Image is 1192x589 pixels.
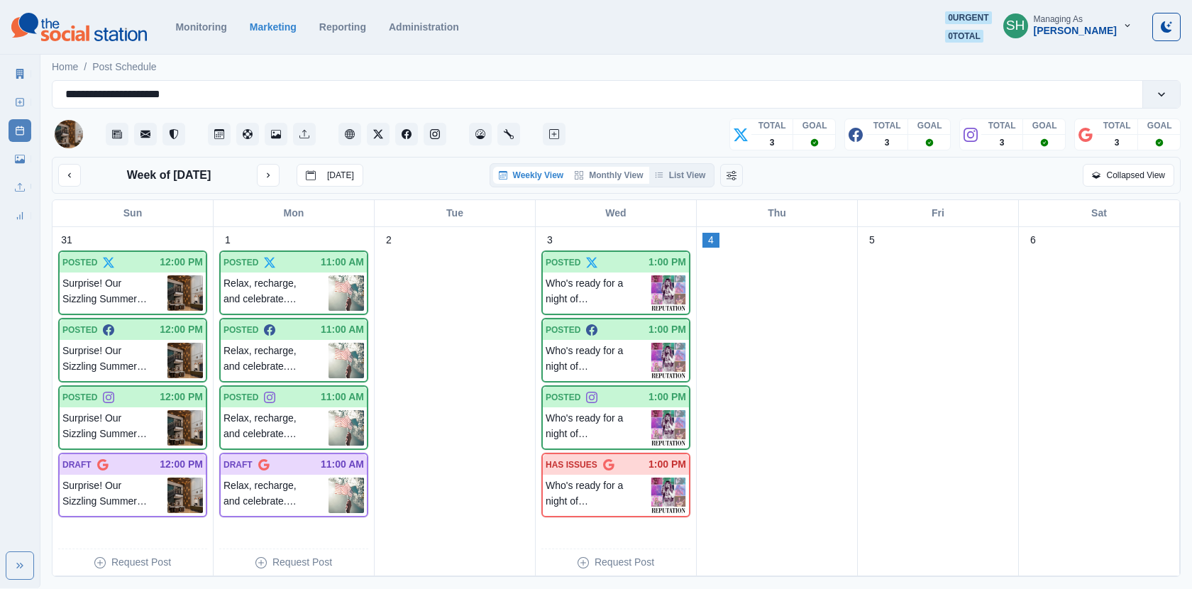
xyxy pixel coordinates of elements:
p: 4 [708,233,714,248]
div: Tue [375,200,536,226]
p: GOAL [1147,119,1172,132]
div: Thu [697,200,858,226]
p: DRAFT [62,458,92,471]
button: Dashboard [469,123,492,145]
p: Request Post [272,555,332,570]
p: 3 [1000,136,1005,149]
img: tlc9ptf82nx5pif760zw [651,410,686,446]
span: 0 total [945,30,983,43]
a: Administration [389,21,459,33]
button: Reviews [162,123,185,145]
p: 1:00 PM [649,457,686,472]
div: Managing As [1034,14,1083,24]
p: HAS ISSUES [546,458,597,471]
img: sen6msdxdynhr1uolovj [329,343,364,378]
span: 0 urgent [945,11,991,24]
p: POSTED [223,324,258,336]
a: Post Schedule [92,60,156,75]
p: 1 [225,233,231,248]
p: POSTED [546,391,580,404]
div: Sat [1019,200,1180,226]
p: Surprise! Our Sizzling Summer offer has been EXTENDED. 🚨🥳 Through [DATE] you can secure your stay... [62,478,167,513]
button: Toggle Mode [1152,13,1181,41]
button: next month [257,164,280,187]
p: POSTED [62,391,97,404]
p: 3 [885,136,890,149]
p: POSTED [546,324,580,336]
a: Post Schedule [9,119,31,142]
a: Marketing Summary [9,62,31,85]
img: sen6msdxdynhr1uolovj [329,275,364,311]
a: Uploads [9,176,31,199]
button: Twitter [367,123,390,145]
p: GOAL [802,119,827,132]
p: POSTED [62,324,97,336]
img: cyevgymauor8up3nkehq [167,410,203,446]
button: Instagram [424,123,446,145]
button: List View [649,167,712,184]
img: logoTextSVG.62801f218bc96a9b266caa72a09eb111.svg [11,13,147,41]
button: Post Schedule [208,123,231,145]
a: Create New Post [543,123,565,145]
p: 11:00 AM [321,322,364,337]
a: Stream [106,123,128,145]
button: Administration [497,123,520,145]
button: Monthly View [569,167,649,184]
p: 3 [1115,136,1120,149]
p: 11:00 AM [321,255,364,270]
p: POSTED [223,391,258,404]
p: GOAL [917,119,942,132]
p: Surprise! Our Sizzling Summer offer has been EXTENDED. 🚨🥳 Through [DATE] you can secure your stay... [62,343,167,378]
p: 1:00 PM [649,390,686,404]
button: previous month [58,164,81,187]
p: Request Post [595,555,654,570]
img: cyevgymauor8up3nkehq [167,275,203,311]
p: Who's ready for a night of [PERSON_NAME]? 🩷 [DATE][DATE], head to HUB 121 just steps away from th... [546,343,651,378]
div: Sun [53,200,214,226]
p: Relax, recharge, and celebrate. Happy [DATE] from all of us at the [GEOGRAPHIC_DATA][PERSON_NAME]! [223,275,329,311]
button: Media Library [265,123,287,145]
button: Change View Order [720,164,743,187]
p: Relax, recharge, and celebrate. Happy [DATE] from all of us at the [GEOGRAPHIC_DATA][PERSON_NAME]! [223,478,329,513]
a: Marketing [250,21,297,33]
button: Uploads [293,123,316,145]
p: Surprise! Our Sizzling Summer offer has been EXTENDED. 🚨🥳 Through [DATE] you can secure your stay... [62,275,167,311]
p: TOTAL [758,119,786,132]
p: 2 [386,233,392,248]
p: 12:00 PM [160,390,203,404]
img: cyevgymauor8up3nkehq [167,343,203,378]
p: 3 [770,136,775,149]
button: Messages [134,123,157,145]
div: [PERSON_NAME] [1034,25,1117,37]
p: Who's ready for a night of [PERSON_NAME]? 🩷 [DATE][DATE], head to HUB 121 just steps away from th... [546,275,651,311]
img: 389951137540893 [55,120,83,148]
img: tlc9ptf82nx5pif760zw [651,275,686,311]
p: 12:00 PM [160,322,203,337]
a: Client Website [338,123,361,145]
button: Weekly View [493,167,570,184]
img: tlc9ptf82nx5pif760zw [651,478,686,513]
div: Mon [214,200,375,226]
p: 1:00 PM [649,255,686,270]
button: Managing As[PERSON_NAME] [992,11,1144,40]
a: Monitoring [175,21,226,33]
p: Request Post [111,555,171,570]
p: 12:00 PM [160,457,203,472]
a: Review Summary [9,204,31,227]
a: Reporting [319,21,366,33]
div: Sara Haas [1006,9,1025,43]
img: cyevgymauor8up3nkehq [167,478,203,513]
p: 5 [869,233,875,248]
button: Content Pool [236,123,259,145]
p: POSTED [223,256,258,269]
a: New Post [9,91,31,114]
img: sen6msdxdynhr1uolovj [329,478,364,513]
button: Collapsed View [1083,164,1174,187]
